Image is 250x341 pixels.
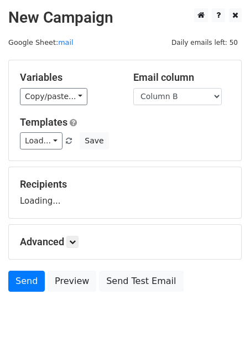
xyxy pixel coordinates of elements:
a: Preview [48,271,96,292]
button: Save [80,132,108,149]
h5: Variables [20,71,117,84]
h5: Email column [133,71,230,84]
span: Daily emails left: 50 [168,37,242,49]
h5: Recipients [20,178,230,190]
h2: New Campaign [8,8,242,27]
a: Templates [20,116,67,128]
h5: Advanced [20,236,230,248]
a: Send Test Email [99,271,183,292]
div: Loading... [20,178,230,207]
a: Load... [20,132,62,149]
small: Google Sheet: [8,38,74,46]
a: mail [58,38,73,46]
a: Send [8,271,45,292]
a: Copy/paste... [20,88,87,105]
a: Daily emails left: 50 [168,38,242,46]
